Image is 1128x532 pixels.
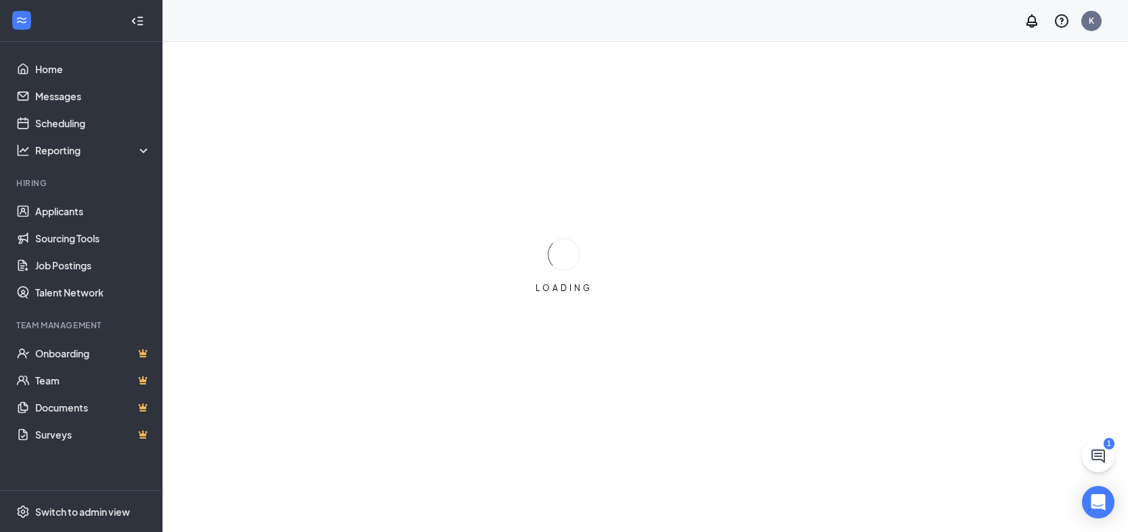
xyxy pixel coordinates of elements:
[16,319,148,331] div: Team Management
[35,143,152,157] div: Reporting
[16,505,30,518] svg: Settings
[35,83,151,110] a: Messages
[530,282,598,294] div: LOADING
[1089,15,1094,26] div: K
[16,177,148,189] div: Hiring
[35,505,130,518] div: Switch to admin view
[131,14,144,28] svg: Collapse
[35,367,151,394] a: TeamCrown
[16,143,30,157] svg: Analysis
[1082,486,1114,518] div: Open Intercom Messenger
[1024,13,1040,29] svg: Notifications
[1090,448,1106,464] svg: ChatActive
[35,56,151,83] a: Home
[15,14,28,27] svg: WorkstreamLogo
[35,225,151,252] a: Sourcing Tools
[35,252,151,279] a: Job Postings
[35,279,151,306] a: Talent Network
[35,198,151,225] a: Applicants
[35,394,151,421] a: DocumentsCrown
[35,340,151,367] a: OnboardingCrown
[1054,13,1070,29] svg: QuestionInfo
[35,110,151,137] a: Scheduling
[1104,438,1114,449] div: 1
[35,421,151,448] a: SurveysCrown
[1082,440,1114,472] button: ChatActive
